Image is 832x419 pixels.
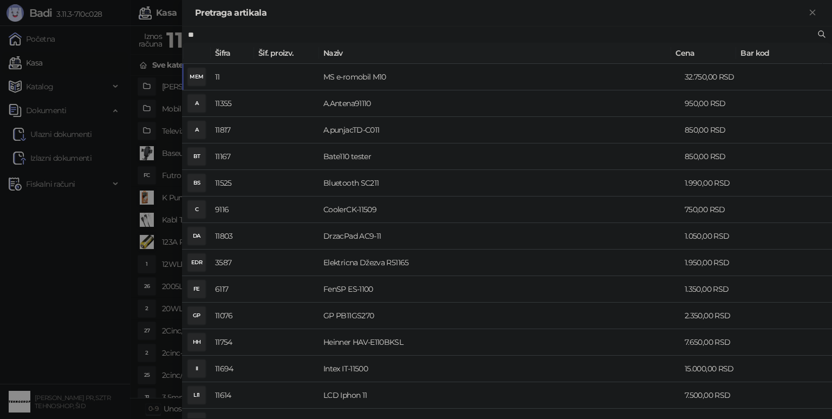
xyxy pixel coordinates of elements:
td: Bluetooth SC211 [319,170,680,197]
td: 950,00 RSD [680,90,745,117]
div: EDR [188,254,205,271]
td: 11754 [211,329,254,356]
td: 11614 [211,382,254,409]
th: Cena [671,43,736,64]
td: 11803 [211,223,254,250]
td: 7.500,00 RSD [680,382,745,409]
th: Šif. proizv. [254,43,319,64]
td: 7.650,00 RSD [680,329,745,356]
div: LI1 [188,387,205,404]
td: 750,00 RSD [680,197,745,223]
td: 11167 [211,143,254,170]
td: 3587 [211,250,254,276]
td: FenSP ES-1100 [319,276,680,303]
th: Šifra [211,43,254,64]
div: BS [188,174,205,192]
th: Bar kod [736,43,823,64]
div: C [188,201,205,218]
td: CoolerCK-11509 [319,197,680,223]
td: A.Antena91110 [319,90,680,117]
td: 850,00 RSD [680,117,745,143]
td: 11 [211,64,254,90]
div: II [188,360,205,377]
div: A [188,121,205,139]
td: 1.050,00 RSD [680,223,745,250]
button: Zatvori [806,6,819,19]
td: 1.950,00 RSD [680,250,745,276]
div: A [188,95,205,112]
td: 2.350,00 RSD [680,303,745,329]
td: 1.990,00 RSD [680,170,745,197]
td: DrzacPad AC9-11 [319,223,680,250]
td: Elektricna Džezva R51165 [319,250,680,276]
td: 1.350,00 RSD [680,276,745,303]
td: 11076 [211,303,254,329]
div: GP [188,307,205,324]
div: MEM [188,68,205,86]
td: 32.750,00 RSD [680,64,745,90]
div: DA [188,227,205,245]
td: 850,00 RSD [680,143,745,170]
td: 11694 [211,356,254,382]
td: Heinner HAV-E110BKSL [319,329,680,356]
div: HH [188,333,205,351]
td: 6117 [211,276,254,303]
td: 11817 [211,117,254,143]
td: A.punjacTD-C011 [319,117,680,143]
td: Bate110 tester [319,143,680,170]
td: LCD Iphon 11 [319,382,680,409]
div: BT [188,148,205,165]
td: MS e-romobil M10 [319,64,680,90]
td: GP PB11GS270 [319,303,680,329]
td: 11525 [211,170,254,197]
td: 15.000,00 RSD [680,356,745,382]
td: 11355 [211,90,254,117]
th: Naziv [319,43,671,64]
td: Intex IT-11500 [319,356,680,382]
td: 9116 [211,197,254,223]
div: Pretraga artikala [195,6,806,19]
div: FE [188,280,205,298]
